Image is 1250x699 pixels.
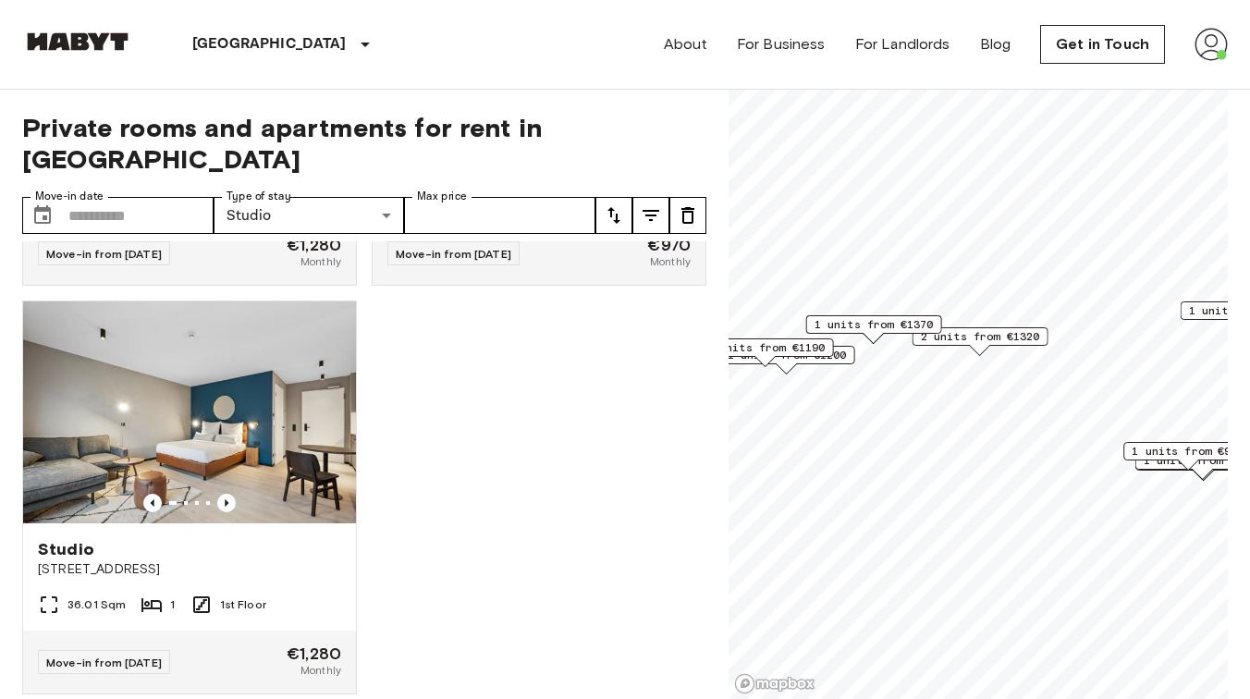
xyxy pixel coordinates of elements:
[38,538,94,560] span: Studio
[1040,25,1165,64] a: Get in Touch
[737,33,826,55] a: For Business
[396,247,511,261] span: Move-in from [DATE]
[22,300,357,694] a: Marketing picture of unit DE-01-483-104-01Previous imagePrevious imageStudio[STREET_ADDRESS]36.01...
[1132,443,1244,460] span: 1 units from €970
[921,328,1040,345] span: 2 units from €1320
[650,253,691,270] span: Monthly
[214,197,405,234] div: Studio
[38,560,341,579] span: [STREET_ADDRESS]
[980,33,1011,55] a: Blog
[698,338,834,367] div: Map marker
[664,33,707,55] a: About
[170,596,175,613] span: 1
[632,197,669,234] button: tune
[22,32,133,51] img: Habyt
[287,645,341,662] span: €1,280
[287,237,341,253] span: €1,280
[46,656,162,669] span: Move-in from [DATE]
[595,197,632,234] button: tune
[192,33,347,55] p: [GEOGRAPHIC_DATA]
[728,347,847,363] span: 1 units from €1200
[143,494,162,512] button: Previous image
[417,189,467,204] label: Max price
[1195,28,1228,61] img: avatar
[24,197,61,234] button: Choose date
[719,346,855,374] div: Map marker
[220,596,266,613] span: 1st Floor
[300,662,341,679] span: Monthly
[22,112,706,175] span: Private rooms and apartments for rent in [GEOGRAPHIC_DATA]
[806,315,942,344] div: Map marker
[669,197,706,234] button: tune
[23,301,356,523] img: Marketing picture of unit DE-01-483-104-01
[913,327,1048,356] div: Map marker
[734,673,815,694] a: Mapbox logo
[300,253,341,270] span: Monthly
[647,237,691,253] span: €970
[855,33,950,55] a: For Landlords
[35,189,104,204] label: Move-in date
[706,339,826,356] span: 1 units from €1190
[46,247,162,261] span: Move-in from [DATE]
[67,596,126,613] span: 36.01 Sqm
[815,316,934,333] span: 1 units from €1370
[217,494,236,512] button: Previous image
[227,189,291,204] label: Type of stay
